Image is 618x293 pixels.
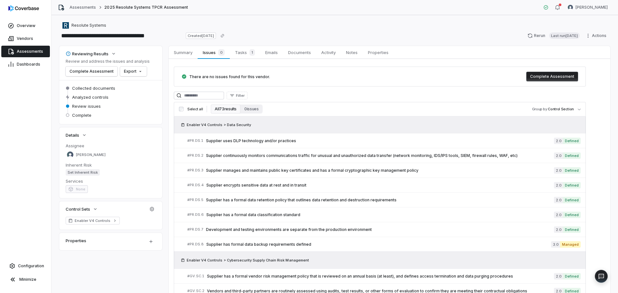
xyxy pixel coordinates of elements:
[186,32,216,39] span: Created [DATE]
[189,74,270,79] span: There are no issues found for this vendor.
[554,226,563,233] span: 2.0
[66,67,117,76] button: Complete Assessment
[17,36,33,41] span: Vendors
[187,148,581,163] a: #PR.DS.2Supplier continuously monitors communications traffic for unusual and unauthorized data t...
[206,153,554,158] span: Supplier continuously monitors communications traffic for unusual and unauthorized data transfer ...
[563,152,581,159] span: Defined
[206,212,554,217] span: Supplier has a formal data classification standard
[554,273,563,279] span: 2.0
[66,178,156,184] dt: Services
[187,107,203,112] span: Select all
[554,138,563,144] span: 2.0
[187,197,203,202] span: # PR.DS.5
[64,129,89,141] button: Details
[17,62,40,67] span: Dashboards
[187,258,309,263] span: Enabler V4 Controls > Cybersecurity Supply Chain Risk Management
[319,48,338,57] span: Activity
[171,48,195,57] span: Summary
[563,167,581,174] span: Defined
[564,3,612,12] button: Melanie Lorent avatar[PERSON_NAME]
[70,5,96,10] a: Assessments
[187,153,203,158] span: # PR.DS.2
[524,31,584,41] button: RerunLast run[DATE]
[1,46,50,57] a: Assessments
[584,31,610,41] button: Actions
[17,23,35,28] span: Overview
[64,203,100,215] button: Control Sets
[232,48,257,57] span: Tasks
[66,217,120,224] a: Enabler V4 Controls
[66,169,100,176] span: Set Inherent Risk
[187,212,204,217] span: # PR.DS.6
[71,23,106,28] span: Resolute Systems
[18,263,44,269] span: Configuration
[563,212,581,218] span: Defined
[206,168,554,173] span: Supplier manages and maintains public key certificates and has a formal cryptographic key managem...
[72,85,115,91] span: Collected documents
[187,178,581,192] a: #PR.DS.4Supplier encrypts sensitive data at rest and in transit2.0Defined
[120,67,147,76] button: Export
[3,273,49,286] button: Minimize
[8,5,39,12] img: logo-D7KZi-bG.svg
[187,183,204,188] span: # PR.DS.4
[206,242,551,247] span: Supplier has formal data backup requirements defined
[526,72,578,81] button: Complete Assessment
[554,167,563,174] span: 2.0
[365,48,391,57] span: Properties
[187,193,581,207] a: #PR.DS.5Supplier has a formal data retention policy that outlines data retention and destruction ...
[187,242,204,247] span: # PR.DS.8
[576,5,608,10] span: [PERSON_NAME]
[61,20,108,31] button: https://resolutesystems.com/Resolute Systems
[66,143,156,149] dt: Assignee
[551,241,560,248] span: 3.0
[218,49,225,56] span: 0
[66,59,150,64] p: Review and address the issues and analysis
[187,138,203,143] span: # PR.DS.1
[187,269,581,283] a: #GV.SC.1Supplier has a formal vendor risk management policy that is reviewed on an annual basis (...
[187,227,203,232] span: # PR.DS.7
[563,226,581,233] span: Defined
[286,48,314,57] span: Documents
[1,20,50,32] a: Overview
[64,48,118,60] button: Reviewing Results
[568,5,573,10] img: Melanie Lorent avatar
[187,237,581,252] a: #PR.DS.8Supplier has formal data backup requirements defined3.0Managed
[76,152,106,157] span: [PERSON_NAME]
[187,207,581,222] a: #PR.DS.6Supplier has a formal data classification standard2.0Defined
[211,105,240,114] button: All 73 results
[206,197,554,203] span: Supplier has a formal data retention policy that outlines data retention and destruction requirem...
[187,274,204,279] span: # GV.SC.1
[236,93,245,98] span: Filter
[240,105,262,114] button: 0 issues
[206,227,554,232] span: Development and testing environments are separate from the production environment
[72,103,101,109] span: Review issues
[187,168,203,173] span: # PR.DS.3
[72,112,91,118] span: Complete
[249,49,255,56] span: 1
[563,182,581,188] span: Defined
[17,49,43,54] span: Assessments
[179,107,183,111] input: Select all
[206,183,554,188] span: Supplier encrypts sensitive data at rest and in transit
[532,107,547,111] span: Group by
[187,163,581,178] a: #PR.DS.3Supplier manages and maintains public key certificates and has a formal cryptographic key...
[67,151,73,158] img: Melanie Lorent avatar
[563,138,581,144] span: Defined
[3,260,49,272] a: Configuration
[549,32,580,39] span: Last run [DATE]
[343,48,360,57] span: Notes
[187,122,251,127] span: Enabler V4 Controls > Data Security
[66,132,79,138] span: Details
[1,33,50,44] a: Vendors
[560,241,581,248] span: Managed
[66,206,90,212] span: Control Sets
[227,92,248,99] button: Filter
[200,48,227,57] span: Issues
[72,94,108,100] span: Analyzed controls
[207,274,554,279] span: Supplier has a formal vendor risk management policy that is reviewed on an annual basis (at least...
[554,152,563,159] span: 2.0
[66,162,156,168] dt: Inherent Risk
[206,138,554,143] span: Supplier uses DLP technology and/or practices
[263,48,280,57] span: Emails
[554,212,563,218] span: 2.0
